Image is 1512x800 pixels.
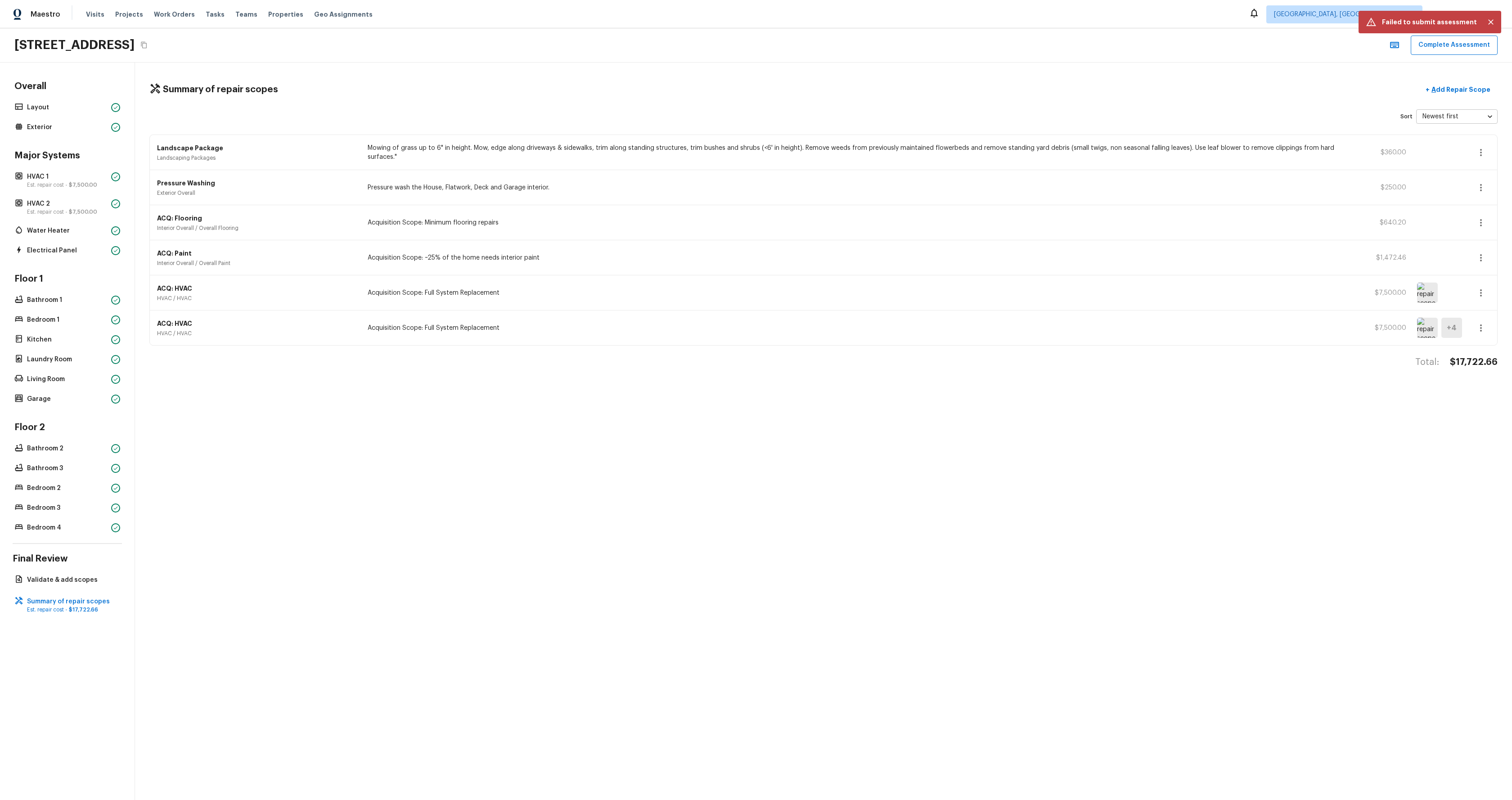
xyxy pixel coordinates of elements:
p: Bedroom 1 [27,315,108,324]
span: Work Orders [154,10,195,19]
p: Interior Overall / Overall Paint [157,260,357,267]
button: Copy Address [138,39,150,51]
button: Close [1484,15,1498,29]
p: ACQ: HVAC [157,284,357,293]
button: Complete Assessment [1411,36,1498,55]
p: Est. repair cost - [27,606,117,613]
span: [PERSON_NAME] [1444,10,1498,19]
p: Bedroom 4 [27,523,108,532]
span: Visits [86,10,104,19]
h5: + 4 [1447,323,1457,333]
span: Properties [268,10,303,19]
p: Mowing of grass up to 6" in height. Mow, edge along driveways & sidewalks, trim along standing st... [368,144,1355,162]
p: HVAC 2 [27,199,108,208]
p: Acquisition Scope: ~25% of the home needs interior paint [368,253,1355,262]
p: $360.00 [1366,148,1406,157]
p: Failed to submit assessment [1382,18,1477,27]
p: HVAC / HVAC [157,295,357,302]
p: Living Room [27,375,108,384]
span: $17,722.66 [69,607,98,612]
span: [GEOGRAPHIC_DATA], [GEOGRAPHIC_DATA] [1274,10,1402,19]
p: HVAC 1 [27,172,108,181]
p: Layout [27,103,108,112]
p: $7,500.00 [1366,324,1406,333]
p: Bedroom 2 [27,484,108,493]
p: Electrical Panel [27,246,108,255]
p: Kitchen [27,335,108,344]
h4: Floor 1 [13,273,122,287]
p: ACQ: HVAC [157,319,357,328]
p: Landscape Package [157,144,357,153]
p: ACQ: Paint [157,249,357,258]
h4: Final Review [13,553,122,565]
p: Interior Overall / Overall Flooring [157,225,357,232]
p: Acquisition Scope: Minimum flooring repairs [368,218,1355,227]
h4: Summary of repair scopes [163,84,278,95]
p: Validate & add scopes [27,575,117,584]
h4: Floor 2 [13,422,122,435]
p: Bathroom 2 [27,444,108,453]
p: Water Heater [27,226,108,235]
p: $7,500.00 [1366,288,1406,297]
h4: $17,722.66 [1450,356,1498,368]
span: Geo Assignments [314,10,373,19]
p: Garage [27,395,108,404]
p: Est. repair cost - [27,208,108,216]
p: Bedroom 3 [27,503,108,512]
p: Bathroom 3 [27,464,108,473]
p: $640.20 [1366,218,1406,227]
h4: Overall [13,81,122,94]
p: Acquisition Scope: Full System Replacement [368,288,1355,297]
p: HVAC / HVAC [157,330,357,337]
span: $7,500.00 [69,182,97,188]
p: Laundry Room [27,355,108,364]
img: repair scope asset [1417,283,1438,303]
img: repair scope asset [1417,318,1438,338]
p: $1,472.46 [1366,253,1406,262]
p: Exterior [27,123,108,132]
span: Tasks [206,11,225,18]
p: Bathroom 1 [27,296,108,305]
p: Est. repair cost - [27,181,108,189]
h4: Total: [1415,356,1439,368]
p: Acquisition Scope: Full System Replacement [368,324,1355,333]
p: ACQ: Flooring [157,214,357,223]
h4: Major Systems [13,150,122,163]
p: Sort [1400,113,1413,120]
h2: [STREET_ADDRESS] [14,37,135,53]
p: Summary of repair scopes [27,597,117,606]
p: Pressure Washing [157,179,357,188]
p: $250.00 [1366,183,1406,192]
p: Landscaping Packages [157,154,357,162]
span: $7,500.00 [69,209,97,215]
span: Teams [235,10,257,19]
span: Projects [115,10,143,19]
p: Pressure wash the House, Flatwork, Deck and Garage interior. [368,183,1355,192]
button: +Add Repair Scope [1418,81,1498,99]
p: Exterior Overall [157,189,357,197]
p: Add Repair Scope [1430,85,1490,94]
div: Newest first [1416,104,1498,128]
span: Maestro [31,10,60,19]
